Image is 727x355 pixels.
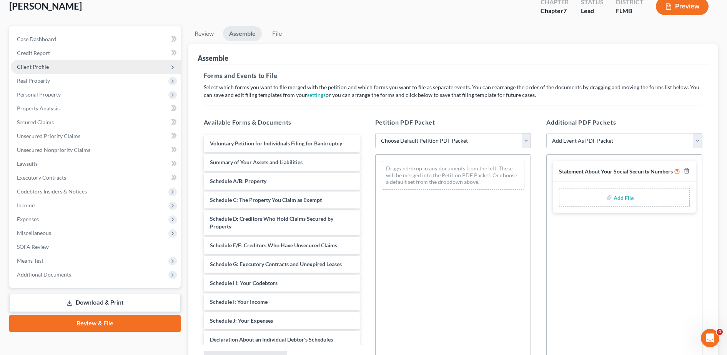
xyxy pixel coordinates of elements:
div: Drag-and-drop in any documents from the left. These will be merged into the Petition PDF Packet. ... [382,161,525,190]
span: Schedule G: Executory Contracts and Unexpired Leases [210,261,342,267]
span: Summary of Your Assets and Liabilities [210,159,303,165]
span: Schedule H: Your Codebtors [210,280,278,286]
span: 7 [563,7,567,14]
span: Case Dashboard [17,36,56,42]
span: Credit Report [17,50,50,56]
div: Assemble [198,53,228,63]
span: Means Test [17,257,43,264]
span: Executory Contracts [17,174,66,181]
span: 4 [717,329,723,335]
a: Unsecured Nonpriority Claims [11,143,181,157]
span: Voluntary Petition for Individuals Filing for Bankruptcy [210,140,342,147]
span: Personal Property [17,91,61,98]
span: Additional Documents [17,271,71,278]
a: settings [307,92,326,98]
span: Expenses [17,216,39,222]
span: Client Profile [17,63,49,70]
h5: Available Forms & Documents [204,118,360,127]
span: Unsecured Priority Claims [17,133,80,139]
a: Executory Contracts [11,171,181,185]
span: Statement About Your Social Security Numbers [559,168,673,175]
span: Schedule J: Your Expenses [210,317,273,324]
a: File [265,26,289,41]
span: Codebtors Insiders & Notices [17,188,87,195]
span: Schedule E/F: Creditors Who Have Unsecured Claims [210,242,337,248]
a: Credit Report [11,46,181,60]
a: Download & Print [9,294,181,312]
div: Lead [581,7,604,15]
div: FLMB [616,7,644,15]
a: Unsecured Priority Claims [11,129,181,143]
a: Lawsuits [11,157,181,171]
div: Chapter [541,7,569,15]
span: Lawsuits [17,160,38,167]
span: [PERSON_NAME] [9,0,82,12]
a: Case Dashboard [11,32,181,46]
a: SOFA Review [11,240,181,254]
a: Secured Claims [11,115,181,129]
h5: Forms and Events to File [204,71,702,80]
span: Petition PDF Packet [375,118,435,126]
p: Select which forms you want to file merged with the petition and which forms you want to file as ... [204,83,702,99]
span: Declaration About an Individual Debtor's Schedules [210,336,333,343]
a: Property Analysis [11,102,181,115]
a: Assemble [223,26,262,41]
iframe: Intercom live chat [701,329,719,347]
span: Schedule A/B: Property [210,178,266,184]
a: Review [188,26,220,41]
span: Schedule I: Your Income [210,298,268,305]
span: Real Property [17,77,50,84]
span: Income [17,202,35,208]
a: Review & File [9,315,181,332]
span: SOFA Review [17,243,49,250]
span: Schedule C: The Property You Claim as Exempt [210,197,322,203]
h5: Additional PDF Packets [546,118,702,127]
span: Property Analysis [17,105,60,112]
span: Unsecured Nonpriority Claims [17,147,90,153]
span: Secured Claims [17,119,54,125]
span: Schedule D: Creditors Who Hold Claims Secured by Property [210,215,333,230]
span: Miscellaneous [17,230,51,236]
